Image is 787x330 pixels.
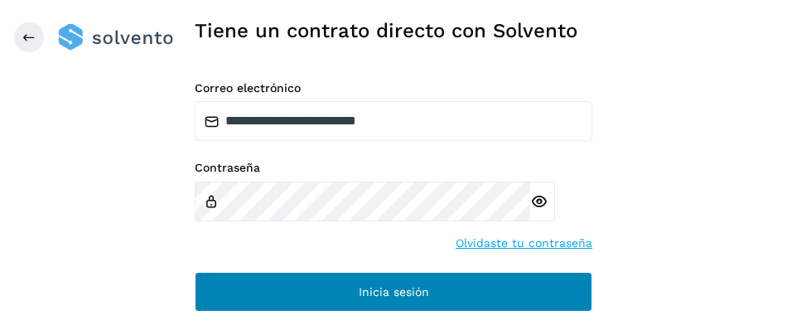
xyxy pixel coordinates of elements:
span: Inicia sesión [359,286,429,298]
label: Contraseña [195,161,592,175]
label: Correo electrónico [195,81,592,95]
button: Inicia sesión [195,272,592,312]
a: Olvidaste tu contraseña [456,235,592,252]
h1: Tiene un contrato directo con Solvento [195,19,592,43]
